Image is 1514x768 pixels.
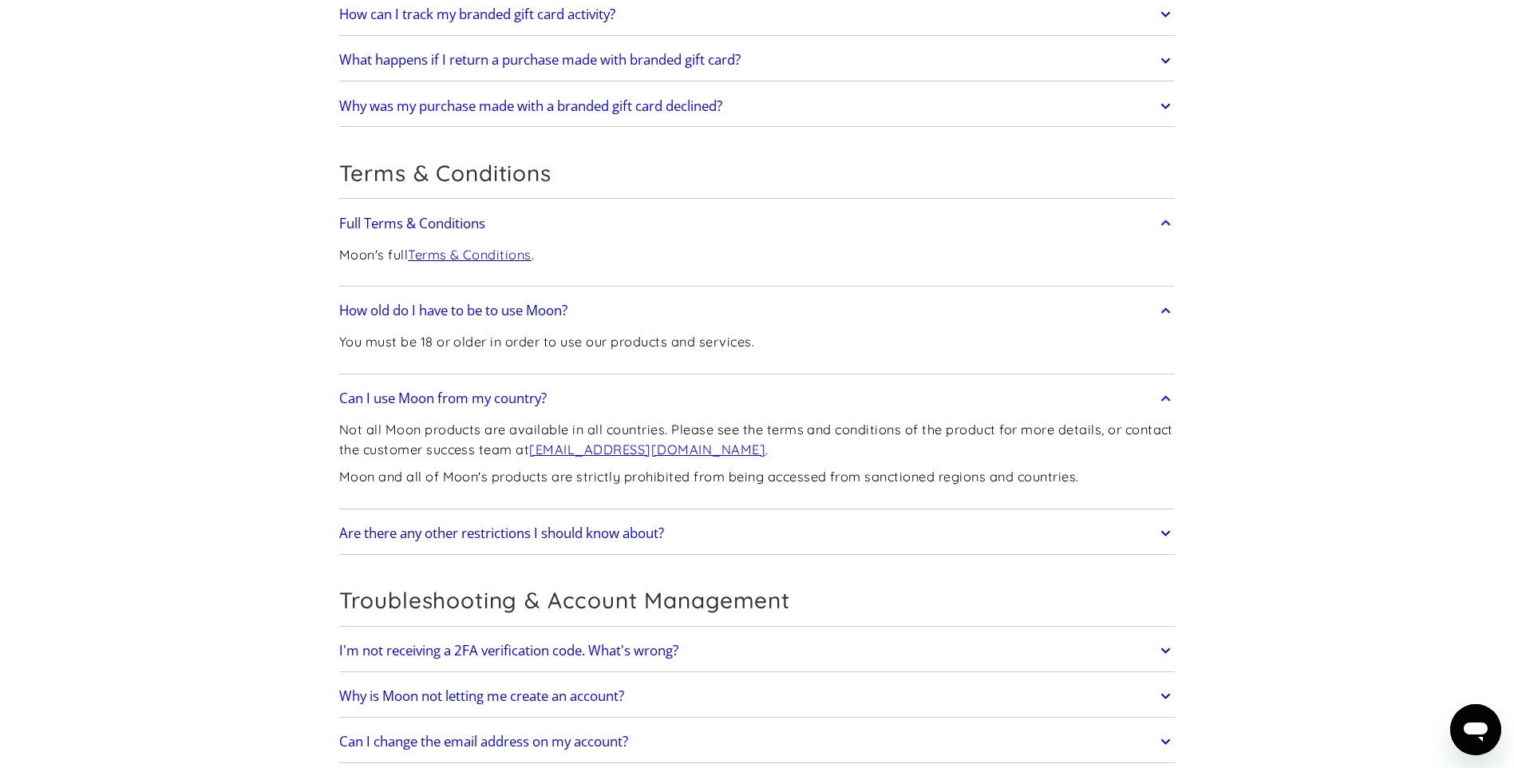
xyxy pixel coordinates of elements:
h2: I'm not receiving a 2FA verification code. What's wrong? [339,643,678,659]
h2: Full Terms & Conditions [339,216,485,232]
a: I'm not receiving a 2FA verification code. What's wrong? [339,634,1176,667]
h2: Can I change the email address on my account? [339,734,628,750]
a: Can I use Moon from my country? [339,382,1176,415]
a: Can I change the email address on my account? [339,725,1176,758]
a: Terms & Conditions [408,247,532,263]
h2: Can I use Moon from my country? [339,390,547,406]
p: Moon's full . [339,245,535,265]
a: Full Terms & Conditions [339,207,1176,240]
iframe: Button to launch messaging window [1450,704,1501,755]
h2: How can I track my branded gift card activity? [339,6,615,22]
p: Not all Moon products are available in all countries. Please see the terms and conditions of the ... [339,420,1176,459]
h2: Troubleshooting & Account Management [339,587,1176,614]
a: Why was my purchase made with a branded gift card declined? [339,89,1176,123]
h2: Are there any other restrictions I should know about? [339,525,664,541]
p: You must be 18 or older in order to use our products and services. [339,332,754,352]
h2: Why is Moon not letting me create an account? [339,688,624,704]
a: Why is Moon not letting me create an account? [339,679,1176,713]
h2: How old do I have to be to use Moon? [339,303,567,319]
a: [EMAIL_ADDRESS][DOMAIN_NAME] [529,441,765,457]
h2: Terms & Conditions [339,160,1176,187]
a: Are there any other restrictions I should know about? [339,517,1176,550]
h2: Why was my purchase made with a branded gift card declined? [339,98,722,114]
a: What happens if I return a purchase made with branded gift card? [339,44,1176,77]
p: Moon and all of Moon's products are strictly prohibited from being accessed from sanctioned regio... [339,467,1176,487]
a: How old do I have to be to use Moon? [339,295,1176,328]
h2: What happens if I return a purchase made with branded gift card? [339,52,741,68]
